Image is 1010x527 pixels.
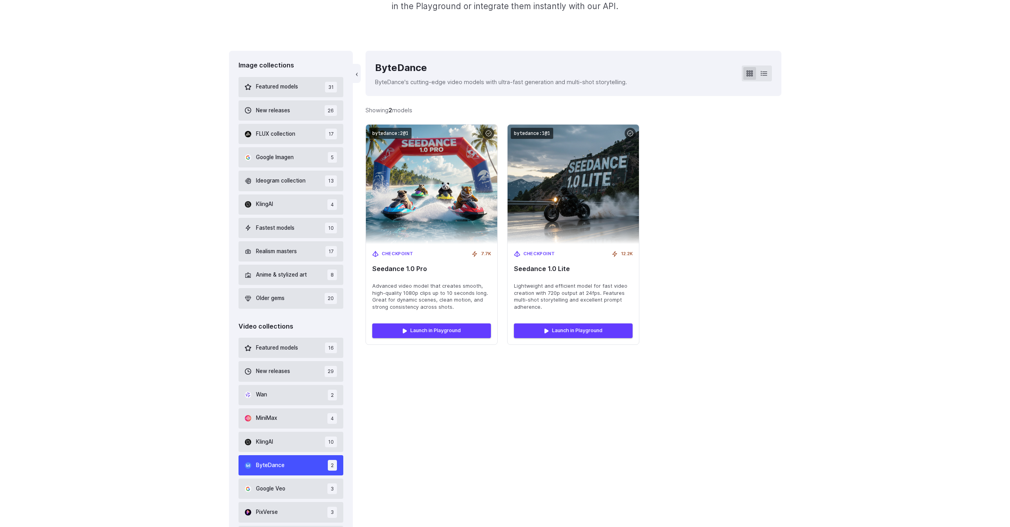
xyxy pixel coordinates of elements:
[481,250,491,258] span: 7.7K
[256,224,294,233] span: Fastest models
[256,367,290,376] span: New releases
[256,414,277,423] span: MiniMax
[239,218,344,238] button: Fastest models 10
[325,82,337,92] span: 31
[256,247,297,256] span: Realism masters
[325,342,337,353] span: 16
[325,293,337,304] span: 20
[239,288,344,308] button: Older gems 20
[375,77,627,87] p: ByteDance's cutting-edge video models with ultra-fast generation and multi-shot storytelling.
[327,413,337,424] span: 4
[256,390,267,399] span: Wan
[256,200,273,209] span: KlingAI
[366,106,412,115] div: Showing models
[256,438,273,446] span: KlingAI
[239,479,344,499] button: Google Veo 3
[511,128,553,139] code: bytedance:1@1
[256,130,295,138] span: FLUX collection
[327,483,337,494] span: 3
[508,125,639,244] img: Seedance 1.0 Lite
[256,344,298,352] span: Featured models
[239,502,344,522] button: PixVerse 3
[239,408,344,429] button: MiniMax 4
[372,265,491,273] span: Seedance 1.0 Pro
[325,366,337,377] span: 29
[239,124,344,144] button: FLUX collection 17
[256,485,285,493] span: Google Veo
[239,455,344,475] button: ByteDance 2
[256,294,285,303] span: Older gems
[239,171,344,191] button: Ideogram collection 13
[328,152,337,163] span: 5
[256,461,285,470] span: ByteDance
[327,507,337,517] span: 3
[239,241,344,262] button: Realism masters 17
[389,107,392,113] strong: 2
[256,83,298,91] span: Featured models
[239,338,344,358] button: Featured models 16
[239,432,344,452] button: KlingAI 10
[328,390,337,400] span: 2
[328,460,337,471] span: 2
[256,153,294,162] span: Google Imagen
[325,223,337,233] span: 10
[239,385,344,405] button: Wan 2
[375,60,627,75] div: ByteDance
[239,361,344,381] button: New releases 29
[353,64,361,83] button: ‹
[325,175,337,186] span: 13
[239,265,344,285] button: Anime & stylized art 8
[366,125,497,244] img: Seedance 1.0 Pro
[239,100,344,121] button: New releases 26
[327,199,337,210] span: 4
[369,128,412,139] code: bytedance:2@1
[621,250,633,258] span: 12.2K
[523,250,555,258] span: Checkpoint
[325,437,337,447] span: 10
[382,250,414,258] span: Checkpoint
[514,265,633,273] span: Seedance 1.0 Lite
[327,269,337,280] span: 8
[239,60,344,71] div: Image collections
[239,321,344,332] div: Video collections
[239,77,344,97] button: Featured models 31
[514,283,633,311] span: Lightweight and efficient model for fast video creation with 720p output at 24fps. Features multi...
[256,271,307,279] span: Anime & stylized art
[239,194,344,215] button: KlingAI 4
[256,508,278,517] span: PixVerse
[239,147,344,167] button: Google Imagen 5
[372,283,491,311] span: Advanced video model that creates smooth, high-quality 1080p clips up to 10 seconds long. Great f...
[325,246,337,257] span: 17
[514,323,633,338] a: Launch in Playground
[325,129,337,139] span: 17
[256,177,306,185] span: Ideogram collection
[256,106,290,115] span: New releases
[325,105,337,116] span: 26
[372,323,491,338] a: Launch in Playground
